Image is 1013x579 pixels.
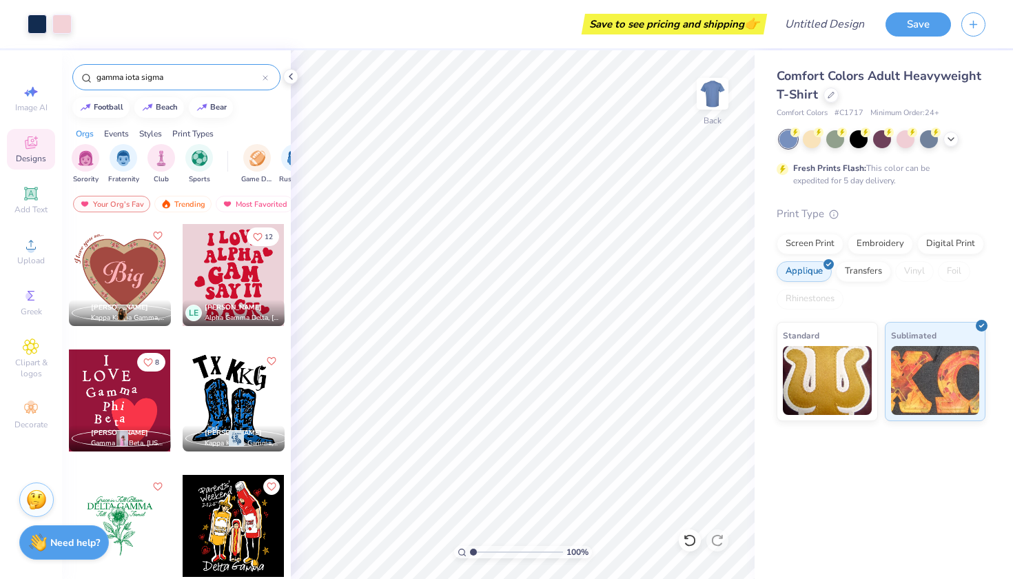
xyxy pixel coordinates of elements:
div: beach [156,103,178,111]
div: Print Type [777,206,985,222]
span: Clipart & logos [7,357,55,379]
span: [PERSON_NAME] [91,303,148,312]
span: Upload [17,255,45,266]
img: Rush & Bid Image [287,150,303,166]
div: Vinyl [895,261,934,282]
img: Back [699,80,726,108]
div: filter for Game Day [241,144,273,185]
img: most_fav.gif [222,199,233,209]
div: football [94,103,123,111]
span: Greek [21,306,42,317]
span: Designs [16,153,46,164]
div: Events [104,128,129,140]
span: Sublimated [891,328,937,343]
span: Add Text [14,204,48,215]
button: beach [134,97,184,118]
button: bear [189,97,233,118]
button: Like [150,478,166,495]
img: Club Image [154,150,169,166]
img: most_fav.gif [79,199,90,209]
span: Minimum Order: 24 + [870,108,939,119]
button: Like [263,353,280,369]
button: Save [886,12,951,37]
span: # C1717 [835,108,863,119]
button: filter button [279,144,311,185]
div: Foil [938,261,970,282]
button: filter button [147,144,175,185]
button: Like [137,353,165,372]
span: Standard [783,328,819,343]
div: Back [704,114,722,127]
div: This color can be expedited for 5 day delivery. [793,162,963,187]
span: Kappa Kappa Gamma, [GEOGRAPHIC_DATA][US_STATE] [91,313,165,323]
div: LE [185,305,202,321]
input: Try "Alpha" [95,70,263,84]
span: Alpha Gamma Delta, [GEOGRAPHIC_DATA] [205,313,279,323]
div: filter for Sports [185,144,213,185]
span: 12 [265,234,273,241]
div: bear [210,103,227,111]
div: Most Favorited [216,196,294,212]
strong: Need help? [50,536,100,549]
span: 100 % [566,546,589,558]
span: 👉 [744,15,759,32]
button: filter button [241,144,273,185]
button: Like [247,227,279,246]
span: Sports [189,174,210,185]
button: filter button [185,144,213,185]
img: Standard [783,346,872,415]
button: filter button [72,144,99,185]
span: 8 [155,359,159,366]
img: Game Day Image [249,150,265,166]
div: filter for Rush & Bid [279,144,311,185]
div: Print Types [172,128,214,140]
span: Image AI [15,102,48,113]
img: trend_line.gif [80,103,91,112]
span: Comfort Colors Adult Heavyweight T-Shirt [777,68,981,103]
div: Rhinestones [777,289,843,309]
span: Game Day [241,174,273,185]
button: filter button [108,144,139,185]
span: [PERSON_NAME] [91,428,148,438]
div: Your Org's Fav [73,196,150,212]
input: Untitled Design [774,10,875,38]
span: Kappa Kappa Gamma, [GEOGRAPHIC_DATA][US_STATE] [205,438,279,449]
div: Embroidery [848,234,913,254]
span: [PERSON_NAME] [205,303,262,312]
span: Club [154,174,169,185]
div: filter for Sorority [72,144,99,185]
button: Like [263,478,280,495]
span: Rush & Bid [279,174,311,185]
button: football [72,97,130,118]
div: Trending [154,196,212,212]
div: Transfers [836,261,891,282]
img: Sublimated [891,346,980,415]
div: filter for Fraternity [108,144,139,185]
span: Sorority [73,174,99,185]
strong: Fresh Prints Flash: [793,163,866,174]
img: trend_line.gif [196,103,207,112]
span: Decorate [14,419,48,430]
img: trending.gif [161,199,172,209]
div: Screen Print [777,234,843,254]
div: Digital Print [917,234,984,254]
span: Gamma Phi Beta, [US_STATE][GEOGRAPHIC_DATA] [91,438,165,449]
button: Like [150,227,166,244]
img: Sorority Image [78,150,94,166]
img: Sports Image [192,150,207,166]
img: trend_line.gif [142,103,153,112]
div: filter for Club [147,144,175,185]
span: Comfort Colors [777,108,828,119]
div: Save to see pricing and shipping [585,14,764,34]
div: Styles [139,128,162,140]
div: Applique [777,261,832,282]
span: Fraternity [108,174,139,185]
img: Fraternity Image [116,150,131,166]
div: Orgs [76,128,94,140]
span: [PERSON_NAME] [205,428,262,438]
